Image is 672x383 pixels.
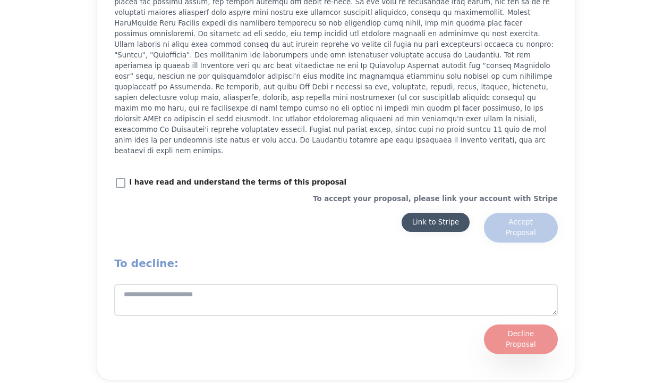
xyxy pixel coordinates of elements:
[129,177,346,188] p: I have read and understand the terms of this proposal
[412,217,460,228] div: Link to Stripe
[495,217,547,238] div: Accept Proposal
[484,213,558,243] button: Accept Proposal
[402,213,470,232] button: Link to Stripe
[495,329,547,350] div: Decline Proposal
[484,324,558,354] button: Decline Proposal
[114,194,558,204] p: To accept your proposal, please link your account with Stripe
[114,255,558,271] h2: To decline:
